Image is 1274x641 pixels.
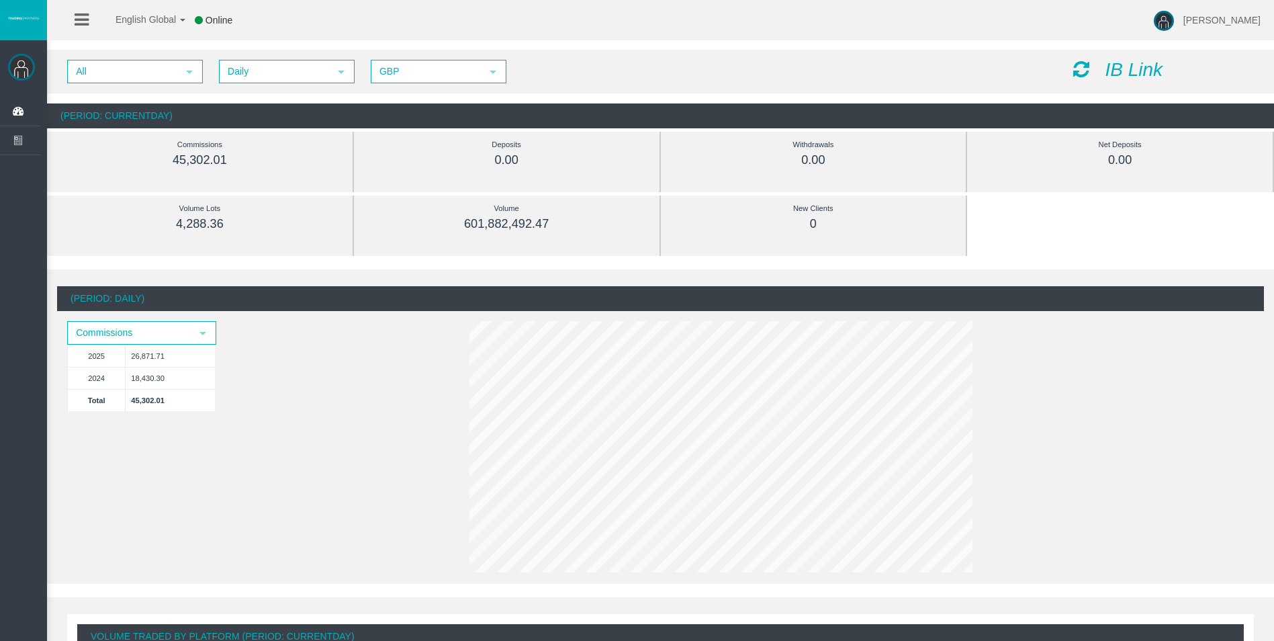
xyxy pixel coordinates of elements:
[691,153,936,168] div: 0.00
[77,201,322,216] div: Volume Lots
[1105,59,1163,80] i: IB Link
[68,367,126,389] td: 2024
[384,137,629,153] div: Deposits
[1073,60,1089,79] i: Reload Dashboard
[197,328,208,339] span: select
[7,15,40,21] img: logo.svg
[69,61,177,82] span: All
[220,61,329,82] span: Daily
[336,67,347,77] span: select
[126,389,215,411] td: 45,302.01
[98,14,176,25] span: English Global
[691,137,936,153] div: Withdrawals
[68,345,126,367] td: 2025
[372,61,481,82] span: GBP
[1154,11,1174,31] img: user-image
[488,67,498,77] span: select
[1183,15,1261,26] span: [PERSON_NAME]
[997,137,1242,153] div: Net Deposits
[691,216,936,232] div: 0
[997,153,1242,168] div: 0.00
[77,137,322,153] div: Commissions
[384,153,629,168] div: 0.00
[384,216,629,232] div: 601,882,492.47
[47,103,1274,128] div: (Period: CurrentDay)
[206,15,232,26] span: Online
[77,216,322,232] div: 4,288.36
[57,286,1264,311] div: (Period: Daily)
[126,345,215,367] td: 26,871.71
[384,201,629,216] div: Volume
[69,323,191,343] span: Commissions
[68,389,126,411] td: Total
[691,201,936,216] div: New Clients
[77,153,322,168] div: 45,302.01
[184,67,195,77] span: select
[126,367,215,389] td: 18,430.30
